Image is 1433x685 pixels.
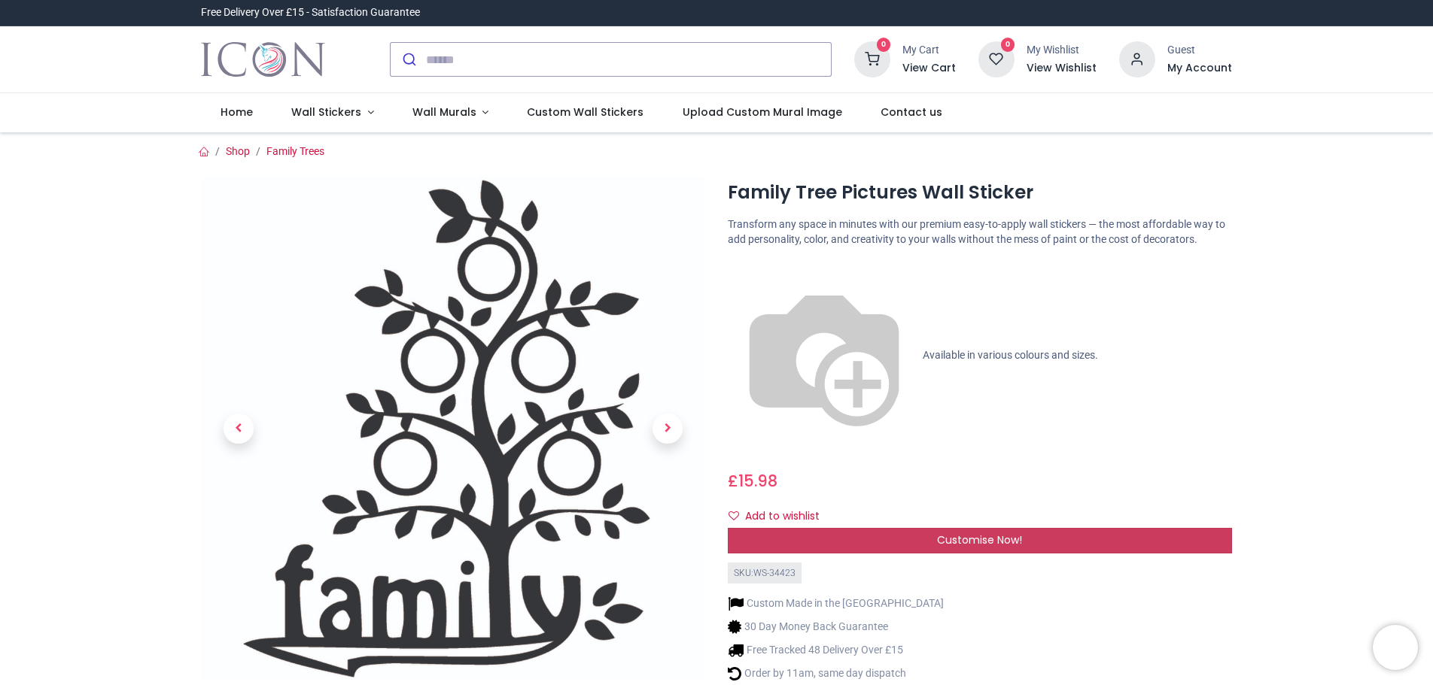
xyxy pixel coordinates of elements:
[728,596,944,611] li: Custom Made in the [GEOGRAPHIC_DATA]
[902,61,956,76] a: View Cart
[201,177,705,680] img: WS-34423-03
[201,5,420,20] div: Free Delivery Over £15 - Satisfaction Guarantee
[738,470,777,492] span: 15.98
[291,105,361,120] span: Wall Stickers
[272,93,393,132] a: Wall Stickers
[728,180,1232,205] h1: Family Tree Pictures Wall Sticker
[224,414,254,444] span: Previous
[728,504,832,529] button: Add to wishlistAdd to wishlist
[877,38,891,52] sup: 0
[630,253,705,605] a: Next
[266,145,324,157] a: Family Trees
[902,43,956,58] div: My Cart
[683,105,842,120] span: Upload Custom Mural Image
[728,619,944,635] li: 30 Day Money Back Guarantee
[1167,61,1232,76] a: My Account
[728,562,802,584] div: SKU: WS-34423
[653,414,683,444] span: Next
[1027,43,1097,58] div: My Wishlist
[854,53,890,65] a: 0
[916,5,1232,20] iframe: Customer reviews powered by Trustpilot
[201,38,325,80] a: Logo of Icon Wall Stickers
[923,348,1098,360] span: Available in various colours and sizes.
[728,665,944,681] li: Order by 11am, same day dispatch
[201,38,325,80] img: Icon Wall Stickers
[728,259,920,452] img: color-wheel.png
[393,93,508,132] a: Wall Murals
[1373,625,1418,670] iframe: Brevo live chat
[1167,43,1232,58] div: Guest
[728,642,944,658] li: Free Tracked 48 Delivery Over £15
[221,105,253,120] span: Home
[391,43,426,76] button: Submit
[978,53,1015,65] a: 0
[1027,61,1097,76] a: View Wishlist
[201,253,276,605] a: Previous
[728,470,777,492] span: £
[527,105,643,120] span: Custom Wall Stickers
[412,105,476,120] span: Wall Murals
[1001,38,1015,52] sup: 0
[226,145,250,157] a: Shop
[729,511,739,521] i: Add to wishlist
[881,105,942,120] span: Contact us
[937,532,1022,547] span: Customise Now!
[728,217,1232,247] p: Transform any space in minutes with our premium easy-to-apply wall stickers — the most affordable...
